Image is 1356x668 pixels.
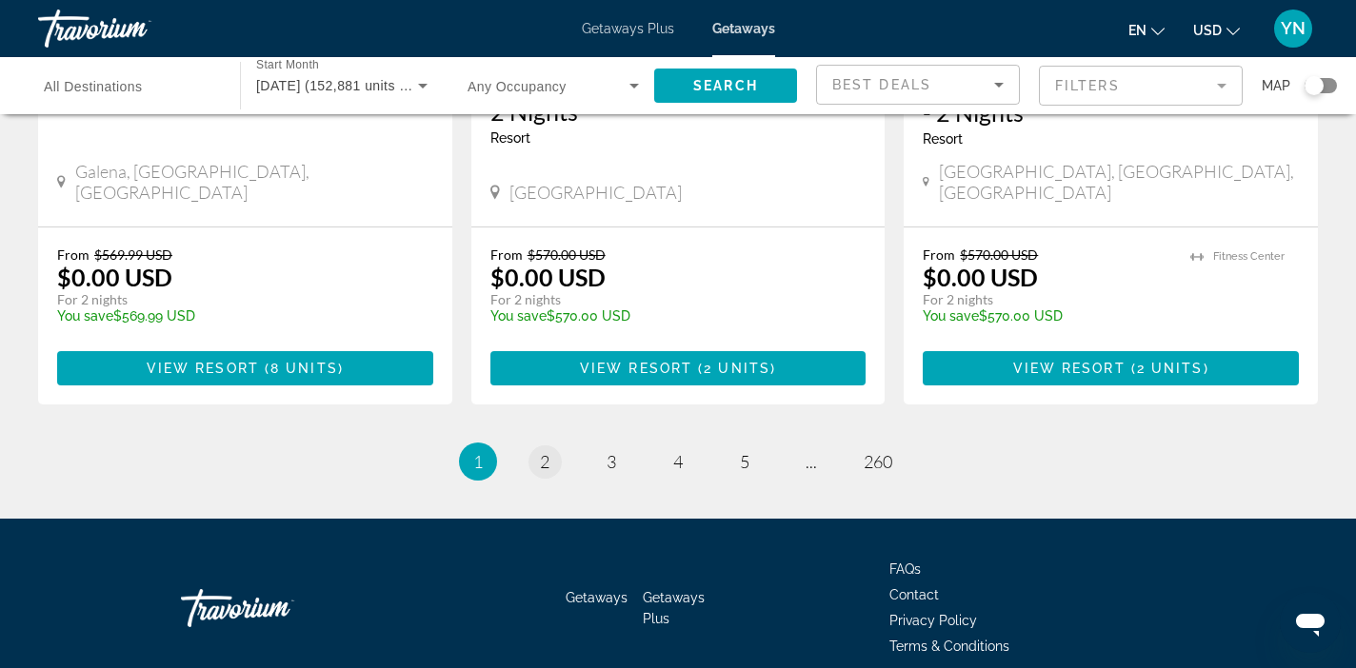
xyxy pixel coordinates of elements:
[960,246,1038,263] span: $570.00 USD
[181,580,371,637] a: Travorium
[468,79,567,94] span: Any Occupancy
[654,69,797,103] button: Search
[147,361,259,376] span: View Resort
[889,639,1009,654] a: Terms & Conditions
[923,308,979,324] span: You save
[923,351,1299,385] button: View Resort(2 units)
[490,351,867,385] button: View Resort(2 units)
[259,361,344,376] span: ( )
[889,561,921,577] a: FAQs
[1128,16,1165,44] button: Change language
[1281,19,1306,38] span: YN
[923,263,1038,291] p: $0.00 USD
[712,21,775,36] a: Getaways
[889,613,977,628] a: Privacy Policy
[490,130,530,146] span: Resort
[1039,65,1243,107] button: Filter
[923,246,955,263] span: From
[740,451,749,472] span: 5
[57,291,414,308] p: For 2 nights
[490,246,523,263] span: From
[44,79,143,94] span: All Destinations
[75,161,433,203] span: Galena, [GEOGRAPHIC_DATA], [GEOGRAPHIC_DATA]
[94,246,172,263] span: $569.99 USD
[566,590,628,605] a: Getaways
[270,361,338,376] span: 8 units
[580,361,692,376] span: View Resort
[1126,361,1209,376] span: ( )
[889,587,939,602] a: Contact
[1128,23,1147,38] span: en
[509,182,682,203] span: [GEOGRAPHIC_DATA]
[490,308,547,324] span: You save
[704,361,770,376] span: 2 units
[1280,592,1341,653] iframe: Button to launch messaging window
[806,451,817,472] span: ...
[923,291,1171,308] p: For 2 nights
[57,308,113,324] span: You save
[38,442,1318,481] nav: Pagination
[57,308,414,324] p: $569.99 USD
[1268,9,1318,49] button: User Menu
[256,78,461,93] span: [DATE] (152,881 units available)
[832,73,1004,96] mat-select: Sort by
[1193,16,1240,44] button: Change currency
[256,59,319,71] span: Start Month
[864,451,892,472] span: 260
[490,263,606,291] p: $0.00 USD
[57,351,433,385] button: View Resort(8 units)
[939,161,1299,203] span: [GEOGRAPHIC_DATA], [GEOGRAPHIC_DATA], [GEOGRAPHIC_DATA]
[57,263,172,291] p: $0.00 USD
[692,361,776,376] span: ( )
[673,451,683,472] span: 4
[1213,250,1285,263] span: Fitness Center
[582,21,674,36] a: Getaways Plus
[57,246,90,263] span: From
[607,451,616,472] span: 3
[1193,23,1222,38] span: USD
[923,131,963,147] span: Resort
[1013,361,1126,376] span: View Resort
[528,246,606,263] span: $570.00 USD
[693,78,758,93] span: Search
[1262,72,1290,99] span: Map
[38,4,229,53] a: Travorium
[490,291,847,308] p: For 2 nights
[540,451,549,472] span: 2
[490,308,847,324] p: $570.00 USD
[643,590,705,626] a: Getaways Plus
[473,451,483,472] span: 1
[923,308,1171,324] p: $570.00 USD
[1137,361,1204,376] span: 2 units
[832,77,931,92] span: Best Deals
